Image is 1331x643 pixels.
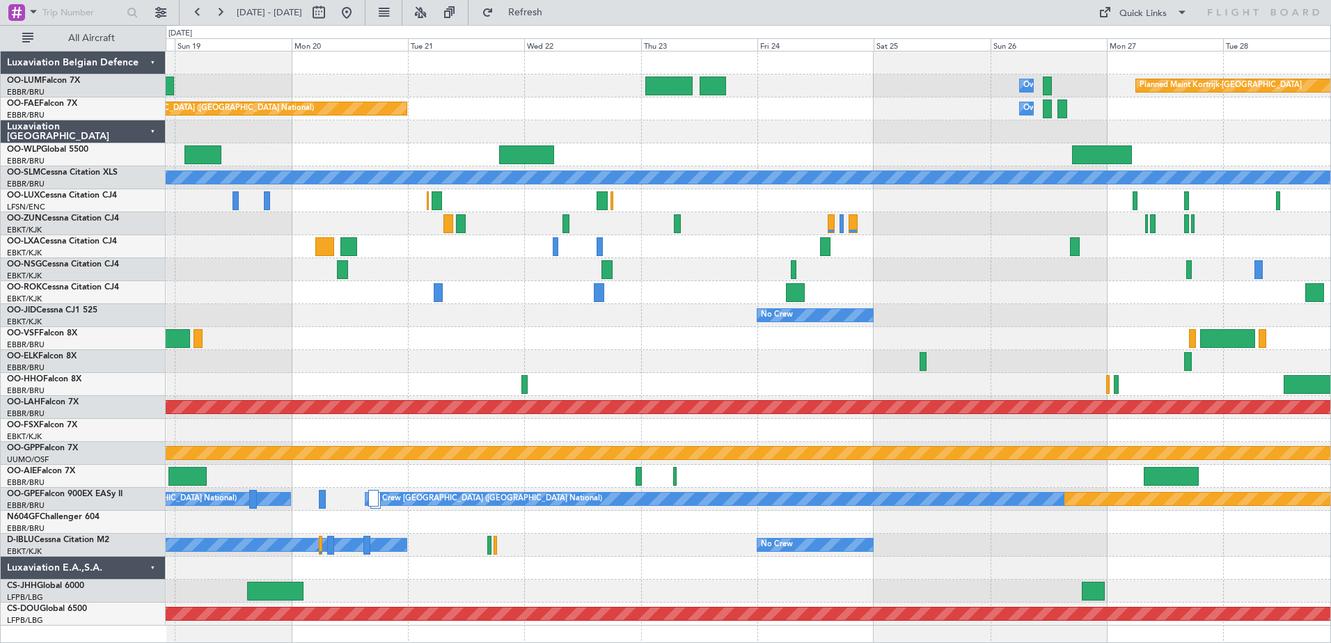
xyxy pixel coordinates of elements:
[7,513,100,521] a: N604GFChallenger 604
[7,421,77,429] a: OO-FSXFalcon 7X
[7,317,42,327] a: EBKT/KJK
[7,454,49,465] a: UUMO/OSF
[7,100,39,108] span: OO-FAE
[7,363,45,373] a: EBBR/BRU
[7,168,40,177] span: OO-SLM
[7,225,42,235] a: EBKT/KJK
[36,33,147,43] span: All Aircraft
[641,38,757,51] div: Thu 23
[7,605,40,613] span: CS-DOU
[7,179,45,189] a: EBBR/BRU
[7,294,42,304] a: EBKT/KJK
[7,214,119,223] a: OO-ZUNCessna Citation CJ4
[168,28,192,40] div: [DATE]
[7,421,39,429] span: OO-FSX
[7,306,97,315] a: OO-JIDCessna CJ1 525
[524,38,640,51] div: Wed 22
[7,386,45,396] a: EBBR/BRU
[7,444,40,452] span: OO-GPP
[1119,7,1167,21] div: Quick Links
[7,582,37,590] span: CS-JHH
[7,329,39,338] span: OO-VSF
[7,100,77,108] a: OO-FAEFalcon 7X
[237,6,302,19] span: [DATE] - [DATE]
[7,582,84,590] a: CS-JHHGlobal 6000
[874,38,990,51] div: Sat 25
[991,38,1107,51] div: Sun 26
[7,536,34,544] span: D-IBLU
[7,145,88,154] a: OO-WLPGlobal 5500
[1092,1,1195,24] button: Quick Links
[292,38,408,51] div: Mon 20
[7,87,45,97] a: EBBR/BRU
[757,38,874,51] div: Fri 24
[7,536,109,544] a: D-IBLUCessna Citation M2
[7,340,45,350] a: EBBR/BRU
[7,523,45,534] a: EBBR/BRU
[7,191,40,200] span: OO-LUX
[7,145,41,154] span: OO-WLP
[369,489,602,509] div: No Crew [GEOGRAPHIC_DATA] ([GEOGRAPHIC_DATA] National)
[7,260,42,269] span: OO-NSG
[15,27,151,49] button: All Aircraft
[7,467,75,475] a: OO-AIEFalcon 7X
[7,408,45,419] a: EBBR/BRU
[7,605,87,613] a: CS-DOUGlobal 6500
[7,398,79,406] a: OO-LAHFalcon 7X
[7,214,42,223] span: OO-ZUN
[7,592,43,603] a: LFPB/LBG
[7,202,45,212] a: LFSN/ENC
[475,1,559,24] button: Refresh
[7,615,43,626] a: LFPB/LBG
[1023,98,1118,119] div: Owner Melsbroek Air Base
[1140,75,1302,96] div: Planned Maint Kortrijk-[GEOGRAPHIC_DATA]
[7,248,42,258] a: EBKT/KJK
[7,398,40,406] span: OO-LAH
[7,168,118,177] a: OO-SLMCessna Citation XLS
[761,305,793,326] div: No Crew
[7,237,117,246] a: OO-LXACessna Citation CJ4
[7,306,36,315] span: OO-JID
[7,467,37,475] span: OO-AIE
[7,77,80,85] a: OO-LUMFalcon 7X
[408,38,524,51] div: Tue 21
[42,2,123,23] input: Trip Number
[7,156,45,166] a: EBBR/BRU
[7,191,117,200] a: OO-LUXCessna Citation CJ4
[761,534,793,555] div: No Crew
[7,490,40,498] span: OO-GPE
[7,490,123,498] a: OO-GPEFalcon 900EX EASy II
[7,352,77,360] a: OO-ELKFalcon 8X
[7,237,40,246] span: OO-LXA
[7,500,45,511] a: EBBR/BRU
[7,329,77,338] a: OO-VSFFalcon 8X
[175,38,291,51] div: Sun 19
[7,444,78,452] a: OO-GPPFalcon 7X
[7,110,45,120] a: EBBR/BRU
[7,283,119,292] a: OO-ROKCessna Citation CJ4
[62,98,314,119] div: Planned Maint [GEOGRAPHIC_DATA] ([GEOGRAPHIC_DATA] National)
[1107,38,1223,51] div: Mon 27
[7,375,81,383] a: OO-HHOFalcon 8X
[7,260,119,269] a: OO-NSGCessna Citation CJ4
[7,477,45,488] a: EBBR/BRU
[7,513,40,521] span: N604GF
[496,8,555,17] span: Refresh
[7,271,42,281] a: EBKT/KJK
[7,352,38,360] span: OO-ELK
[1023,75,1118,96] div: Owner Melsbroek Air Base
[7,546,42,557] a: EBKT/KJK
[7,283,42,292] span: OO-ROK
[7,375,43,383] span: OO-HHO
[7,77,42,85] span: OO-LUM
[7,431,42,442] a: EBKT/KJK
